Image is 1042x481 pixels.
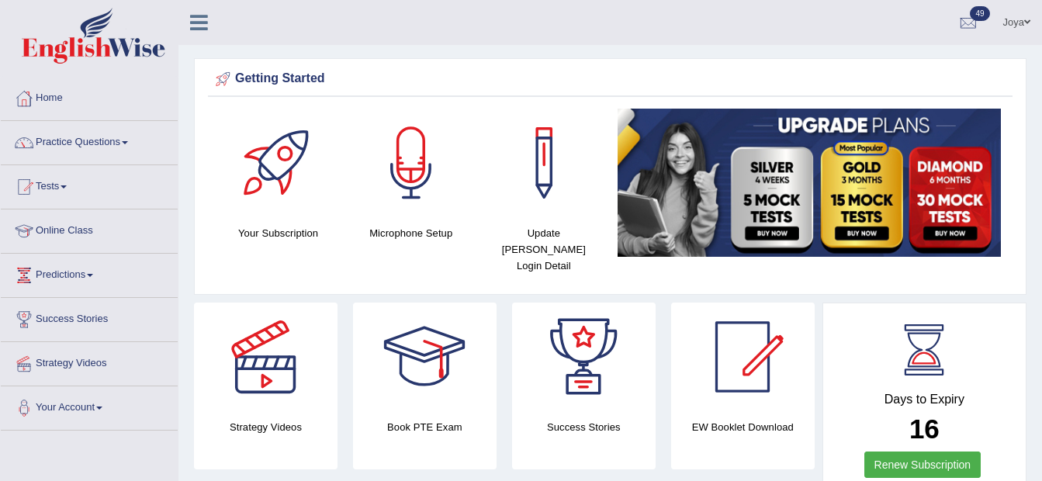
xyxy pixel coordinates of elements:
[485,225,602,274] h4: Update [PERSON_NAME] Login Detail
[1,342,178,381] a: Strategy Videos
[1,165,178,204] a: Tests
[352,225,469,241] h4: Microphone Setup
[194,419,338,435] h4: Strategy Videos
[671,419,815,435] h4: EW Booklet Download
[1,121,178,160] a: Practice Questions
[864,452,981,478] a: Renew Subscription
[1,209,178,248] a: Online Class
[1,77,178,116] a: Home
[220,225,337,241] h4: Your Subscription
[1,254,178,292] a: Predictions
[970,6,989,21] span: 49
[618,109,1001,257] img: small5.jpg
[840,393,1009,407] h4: Days to Expiry
[212,67,1009,91] div: Getting Started
[909,414,940,444] b: 16
[1,386,178,425] a: Your Account
[353,419,497,435] h4: Book PTE Exam
[512,419,656,435] h4: Success Stories
[1,298,178,337] a: Success Stories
